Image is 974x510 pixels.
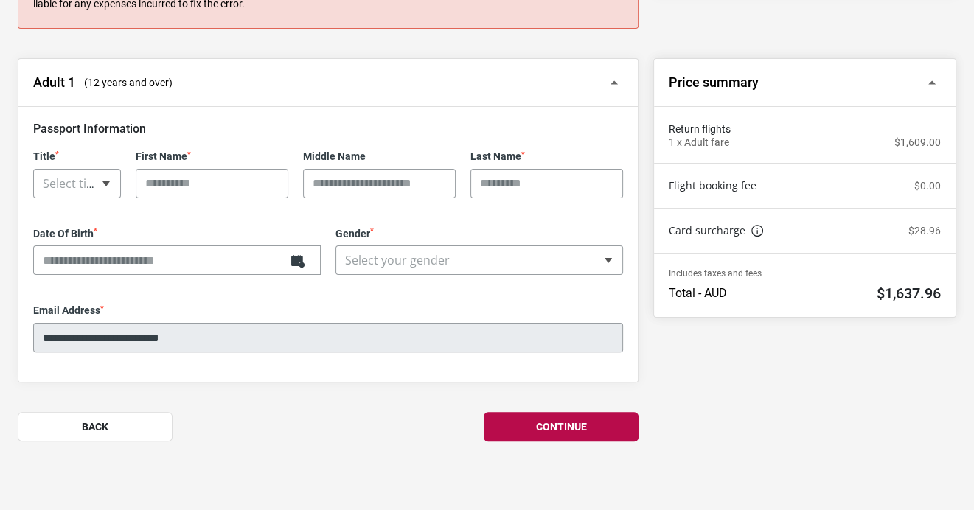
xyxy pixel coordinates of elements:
[33,150,121,163] label: Title
[33,304,623,317] label: Email Address
[669,136,729,149] p: 1 x Adult fare
[908,225,941,237] p: $28.96
[470,150,623,163] label: Last Name
[914,180,941,192] p: $0.00
[18,59,638,107] button: Adult 1 (12 years and over)
[335,228,623,240] label: Gender
[669,268,941,279] p: Includes taxes and fees
[33,74,75,91] h2: Adult 1
[336,246,622,275] span: Select your gender
[894,136,941,149] p: $1,609.00
[654,59,956,107] button: Price summary
[669,286,727,301] p: Total - AUD
[84,75,173,90] span: (12 years and over)
[669,74,759,91] h2: Price summary
[43,175,100,192] span: Select title
[484,412,639,441] button: Continue
[33,228,321,240] label: Date Of Birth
[33,122,623,136] h3: Passport Information
[33,169,121,198] span: Select title
[669,178,756,193] a: Flight booking fee
[303,150,456,163] label: Middle Name
[34,170,120,198] span: Select title
[669,122,941,136] span: Return flights
[877,284,941,302] h2: $1,637.96
[136,150,288,163] label: First Name
[345,252,450,268] span: Select your gender
[18,412,173,441] button: Back
[669,223,763,238] a: Card surcharge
